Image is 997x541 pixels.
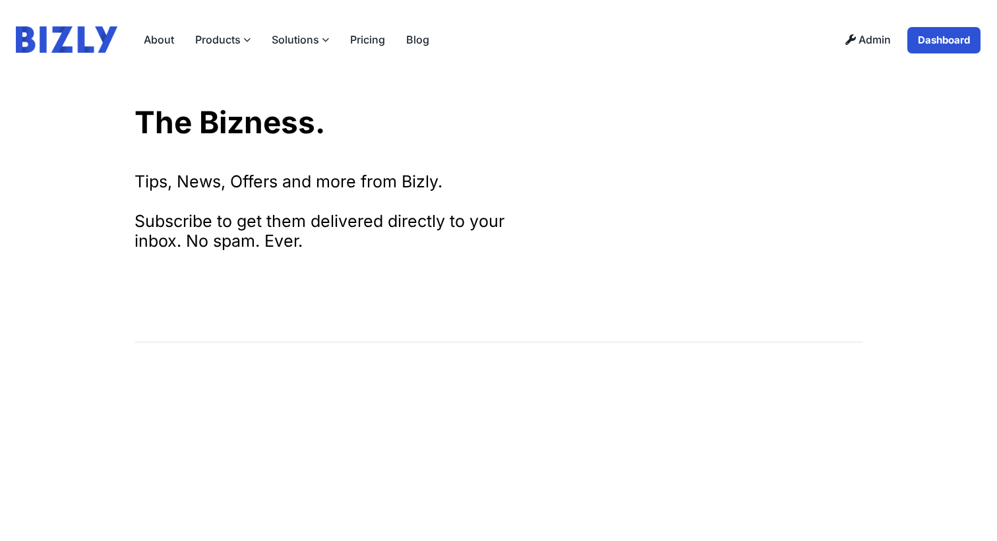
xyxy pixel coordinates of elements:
[907,26,981,54] a: Dashboard
[133,26,185,53] a: About
[185,26,261,53] label: Products
[135,277,425,315] iframe: signup frame
[135,172,530,251] div: Tips, News, Offers and more from Bizly. Subscribe to get them delivered directly to your inbox. N...
[340,26,396,53] a: Pricing
[835,26,901,54] a: Admin
[16,26,117,53] img: bizly_logo.svg
[261,26,340,53] label: Solutions
[135,104,325,141] a: The Bizness.
[396,26,440,53] a: Blog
